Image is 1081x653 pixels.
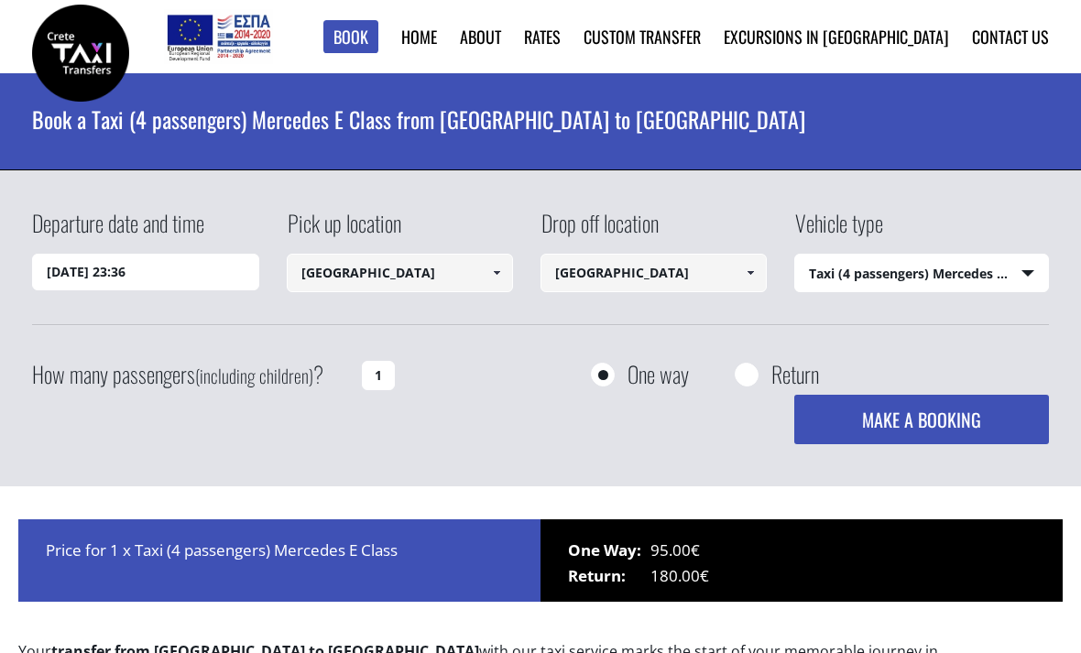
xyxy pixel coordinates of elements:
[32,41,129,60] a: Crete Taxi Transfers | Book a Taxi transfer from Heraklion airport to Rethymnon city | Crete Taxi...
[628,363,689,386] label: One way
[482,254,512,292] a: Show All Items
[794,207,883,254] label: Vehicle type
[736,254,766,292] a: Show All Items
[794,395,1048,444] button: MAKE A BOOKING
[584,25,701,49] a: Custom Transfer
[32,5,129,102] img: Crete Taxi Transfers | Book a Taxi transfer from Heraklion airport to Rethymnon city | Crete Taxi...
[568,538,650,563] span: One Way:
[323,20,378,54] a: Book
[540,254,767,292] input: Select drop-off location
[32,207,204,254] label: Departure date and time
[32,353,351,397] label: How many passengers ?
[287,207,401,254] label: Pick up location
[32,73,1048,165] h1: Book a Taxi (4 passengers) Mercedes E Class from [GEOGRAPHIC_DATA] to [GEOGRAPHIC_DATA]
[771,363,819,386] label: Return
[972,25,1049,49] a: Contact us
[540,519,1063,602] div: 95.00€ 180.00€
[401,25,437,49] a: Home
[795,255,1047,293] span: Taxi (4 passengers) Mercedes E Class
[724,25,949,49] a: Excursions in [GEOGRAPHIC_DATA]
[18,519,540,602] div: Price for 1 x Taxi (4 passengers) Mercedes E Class
[287,254,513,292] input: Select pickup location
[460,25,501,49] a: About
[524,25,561,49] a: Rates
[540,207,659,254] label: Drop off location
[568,563,650,589] span: Return:
[195,362,313,389] small: (including children)
[164,9,273,64] img: e-bannersEUERDF180X90.jpg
